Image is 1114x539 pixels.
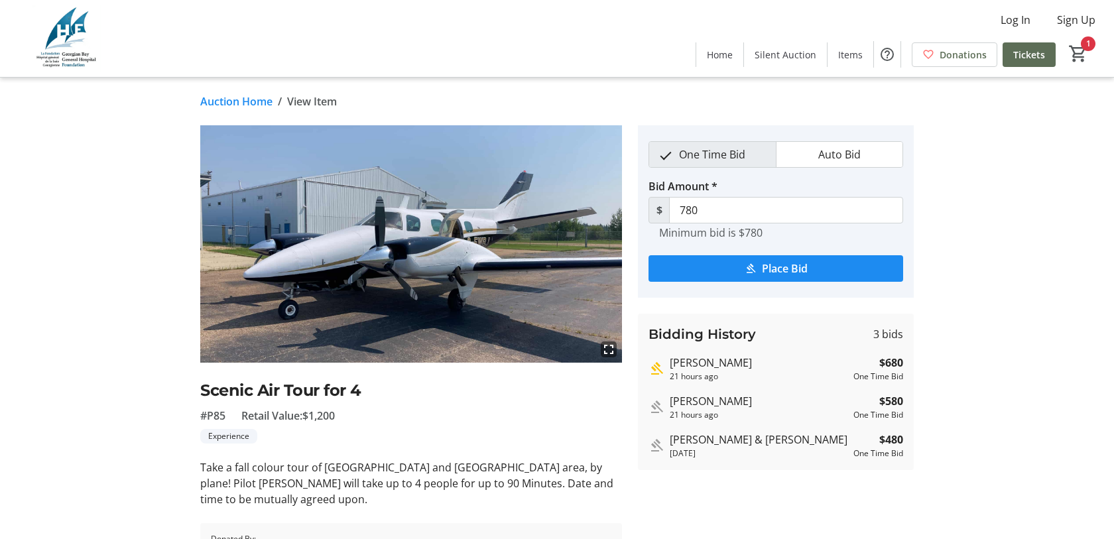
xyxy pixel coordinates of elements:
span: #P85 [200,408,225,424]
h3: Bidding History [649,324,756,344]
div: One Time Bid [853,409,903,421]
mat-icon: fullscreen [601,341,617,357]
mat-icon: Outbid [649,438,664,453]
span: 3 bids [873,326,903,342]
span: One Time Bid [671,142,753,167]
a: Donations [912,42,997,67]
strong: $480 [879,432,903,448]
a: Home [696,42,743,67]
button: Log In [990,9,1041,30]
p: Take a fall colour tour of [GEOGRAPHIC_DATA] and [GEOGRAPHIC_DATA] area, by plane! Pilot [PERSON_... [200,459,622,507]
a: Tickets [1003,42,1056,67]
button: Place Bid [649,255,903,282]
mat-icon: Outbid [649,399,664,415]
span: Silent Auction [755,48,816,62]
img: Georgian Bay General Hospital Foundation's Logo [8,5,126,72]
strong: $680 [879,355,903,371]
button: Sign Up [1046,9,1106,30]
div: One Time Bid [853,371,903,383]
span: Place Bid [762,261,808,276]
div: [DATE] [670,448,848,459]
a: Silent Auction [744,42,827,67]
button: Cart [1066,42,1090,66]
span: View Item [287,93,337,109]
div: 21 hours ago [670,409,848,421]
label: Bid Amount * [649,178,717,194]
img: Image [200,125,622,363]
h2: Scenic Air Tour for 4 [200,379,622,402]
strong: $580 [879,393,903,409]
span: / [278,93,282,109]
div: [PERSON_NAME] [670,393,848,409]
div: [PERSON_NAME] & [PERSON_NAME] [670,432,848,448]
span: Donations [940,48,987,62]
button: Help [874,41,900,68]
span: Auto Bid [810,142,869,167]
div: 21 hours ago [670,371,848,383]
tr-label-badge: Experience [200,429,257,444]
tr-hint: Minimum bid is $780 [659,226,763,239]
mat-icon: Highest bid [649,361,664,377]
div: [PERSON_NAME] [670,355,848,371]
span: $ [649,197,670,223]
span: Home [707,48,733,62]
a: Items [828,42,873,67]
span: Retail Value: $1,200 [241,408,335,424]
div: One Time Bid [853,448,903,459]
span: Items [838,48,863,62]
span: Log In [1001,12,1030,28]
span: Tickets [1013,48,1045,62]
span: Sign Up [1057,12,1095,28]
a: Auction Home [200,93,273,109]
